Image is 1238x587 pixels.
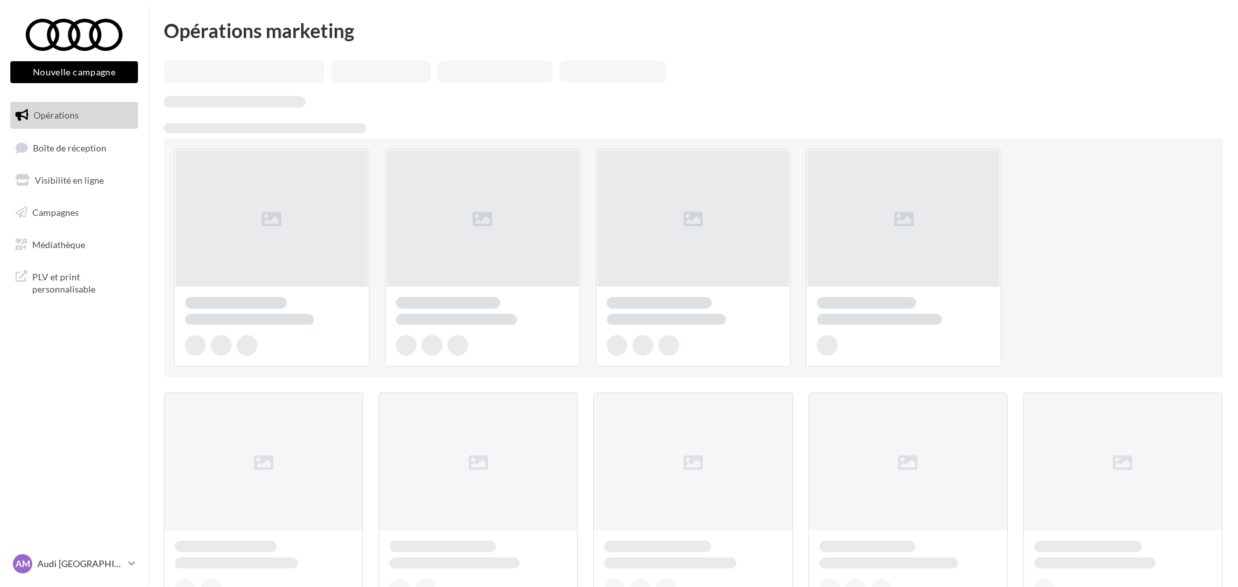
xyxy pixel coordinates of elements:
[8,199,141,226] a: Campagnes
[37,557,123,570] p: Audi [GEOGRAPHIC_DATA]
[164,21,1223,40] div: Opérations marketing
[8,102,141,129] a: Opérations
[15,557,30,570] span: AM
[8,231,141,258] a: Médiathèque
[34,110,79,120] span: Opérations
[8,263,141,301] a: PLV et print personnalisable
[8,167,141,194] a: Visibilité en ligne
[32,238,85,249] span: Médiathèque
[32,268,133,296] span: PLV et print personnalisable
[32,207,79,218] span: Campagnes
[10,552,138,576] a: AM Audi [GEOGRAPHIC_DATA]
[35,175,104,186] span: Visibilité en ligne
[8,134,141,162] a: Boîte de réception
[33,142,106,153] span: Boîte de réception
[10,61,138,83] button: Nouvelle campagne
